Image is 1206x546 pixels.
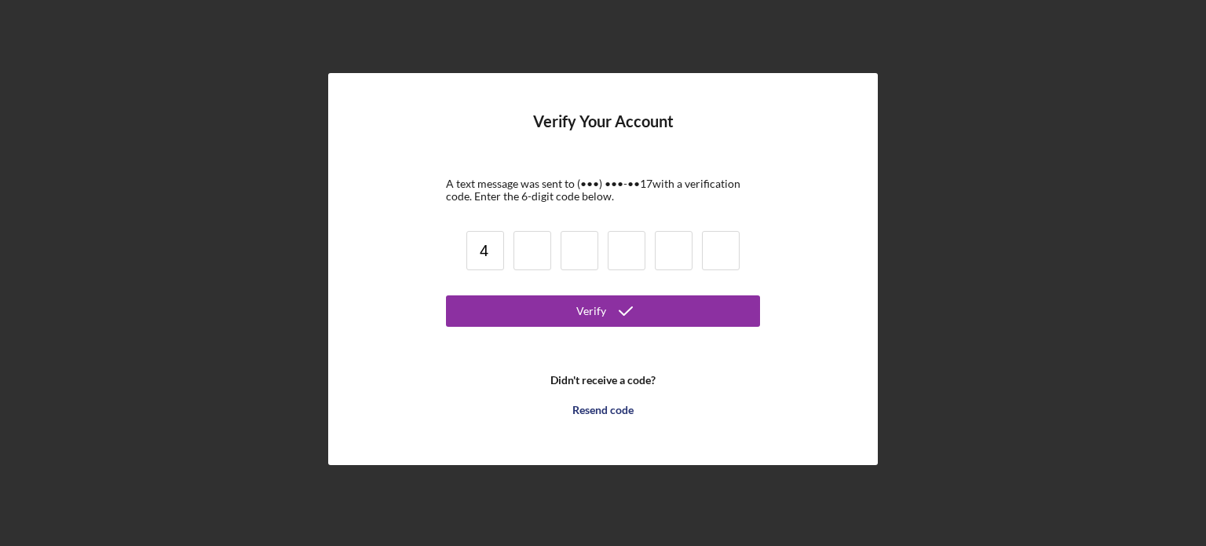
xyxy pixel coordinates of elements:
b: Didn't receive a code? [550,374,656,387]
button: Resend code [446,394,760,426]
h4: Verify Your Account [533,112,674,154]
div: Verify [576,295,606,327]
button: Verify [446,295,760,327]
div: Resend code [572,394,634,426]
div: A text message was sent to (•••) •••-•• 17 with a verification code. Enter the 6-digit code below. [446,178,760,203]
